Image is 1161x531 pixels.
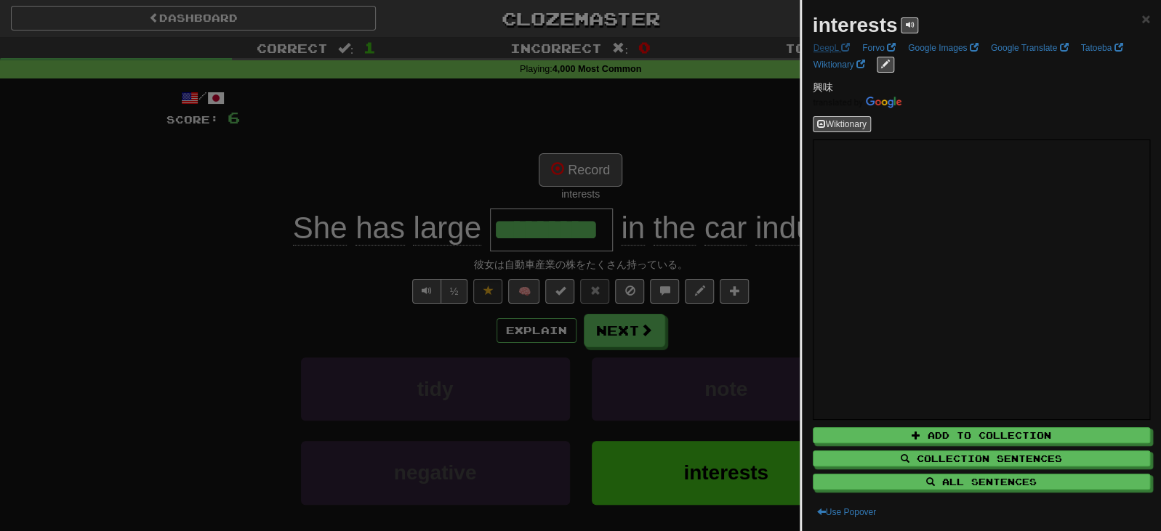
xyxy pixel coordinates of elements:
a: Google Images [904,40,983,56]
button: Wiktionary [813,116,871,132]
button: edit links [877,57,894,73]
button: All Sentences [813,474,1150,490]
button: Collection Sentences [813,450,1150,466]
a: Wiktionary [809,57,869,73]
a: Tatoeba [1076,40,1127,56]
a: Google Translate [987,40,1073,56]
strong: interests [813,14,898,36]
span: × [1141,10,1150,27]
a: Forvo [858,40,900,56]
button: Close [1141,11,1150,26]
button: Add to Collection [813,427,1150,443]
img: Color short [813,97,901,108]
a: DeepL [809,40,854,56]
button: Use Popover [813,504,880,520]
span: 興味 [813,81,833,93]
